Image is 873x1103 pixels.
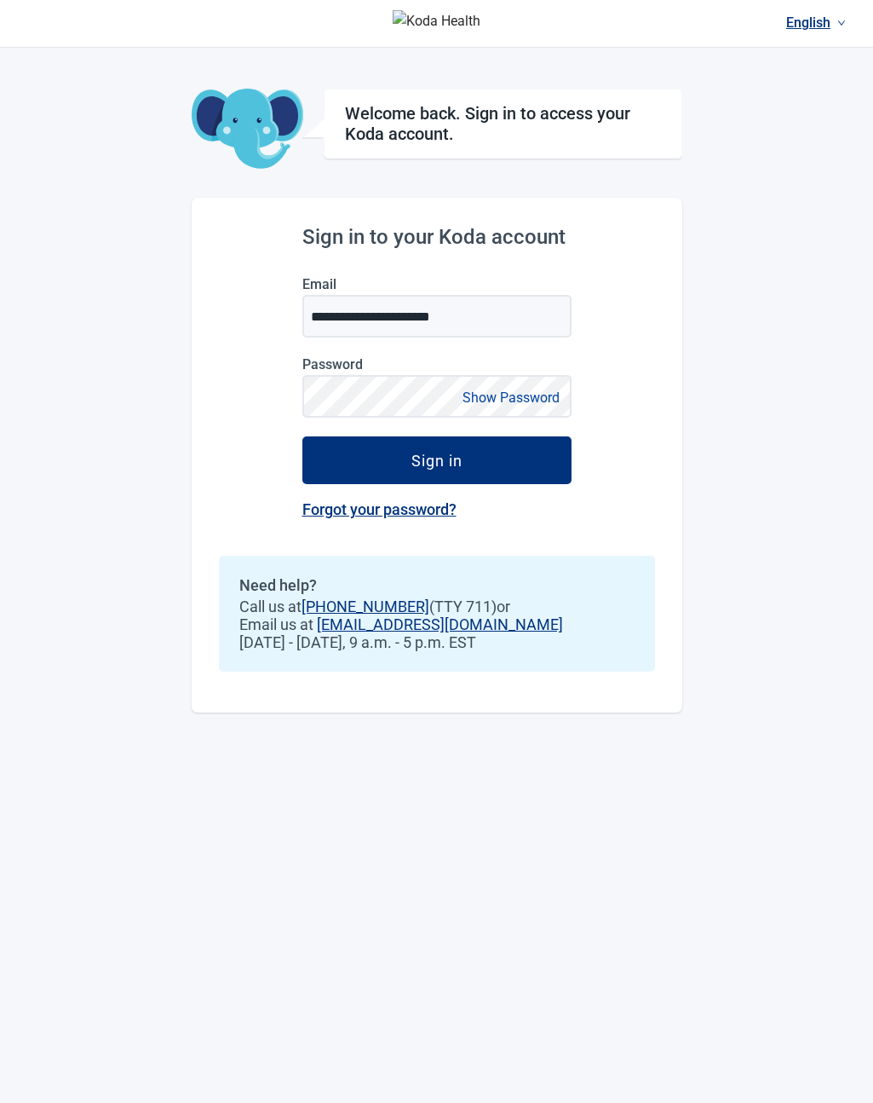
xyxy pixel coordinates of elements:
[411,452,462,469] div: Sign in
[192,48,682,713] main: Main content
[302,276,571,292] label: Email
[302,225,571,249] h2: Sign in to your Koda account
[457,386,565,409] button: Show Password
[239,615,635,633] span: Email us at
[779,9,853,37] a: Current language: English
[345,103,661,144] h1: Welcome back. Sign in to access your Koda account.
[302,500,457,518] a: Forgot your password?
[302,436,571,484] button: Sign in
[239,598,635,615] span: Call us at (TTY 711) or
[393,10,480,38] img: Koda Health
[302,598,429,615] a: [PHONE_NUMBER]
[192,89,303,170] img: Koda Elephant
[302,356,571,372] label: Password
[239,633,635,651] span: [DATE] - [DATE], 9 a.m. - 5 p.m. EST
[239,576,635,594] h2: Need help?
[837,19,846,27] span: down
[317,615,563,633] a: [EMAIL_ADDRESS][DOMAIN_NAME]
